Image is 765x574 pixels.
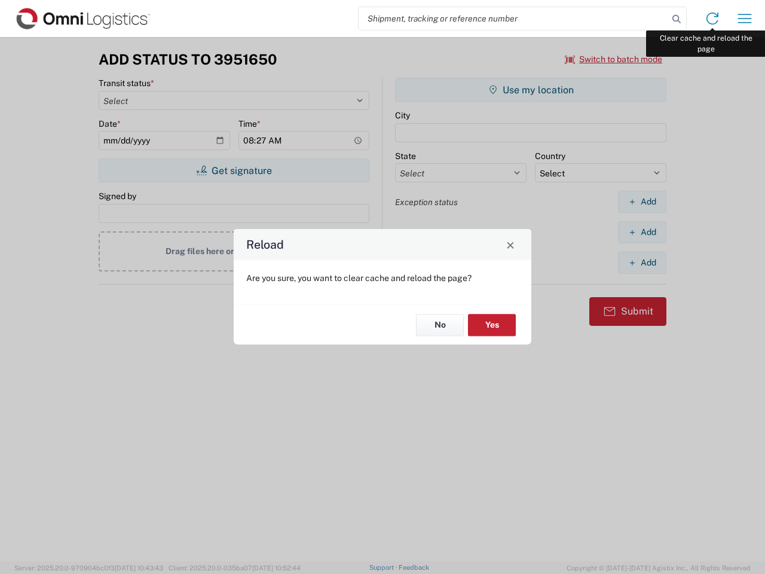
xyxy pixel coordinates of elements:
button: Yes [468,314,516,336]
button: Close [502,236,519,253]
button: No [416,314,464,336]
input: Shipment, tracking or reference number [359,7,668,30]
h4: Reload [246,236,284,254]
p: Are you sure, you want to clear cache and reload the page? [246,273,519,283]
